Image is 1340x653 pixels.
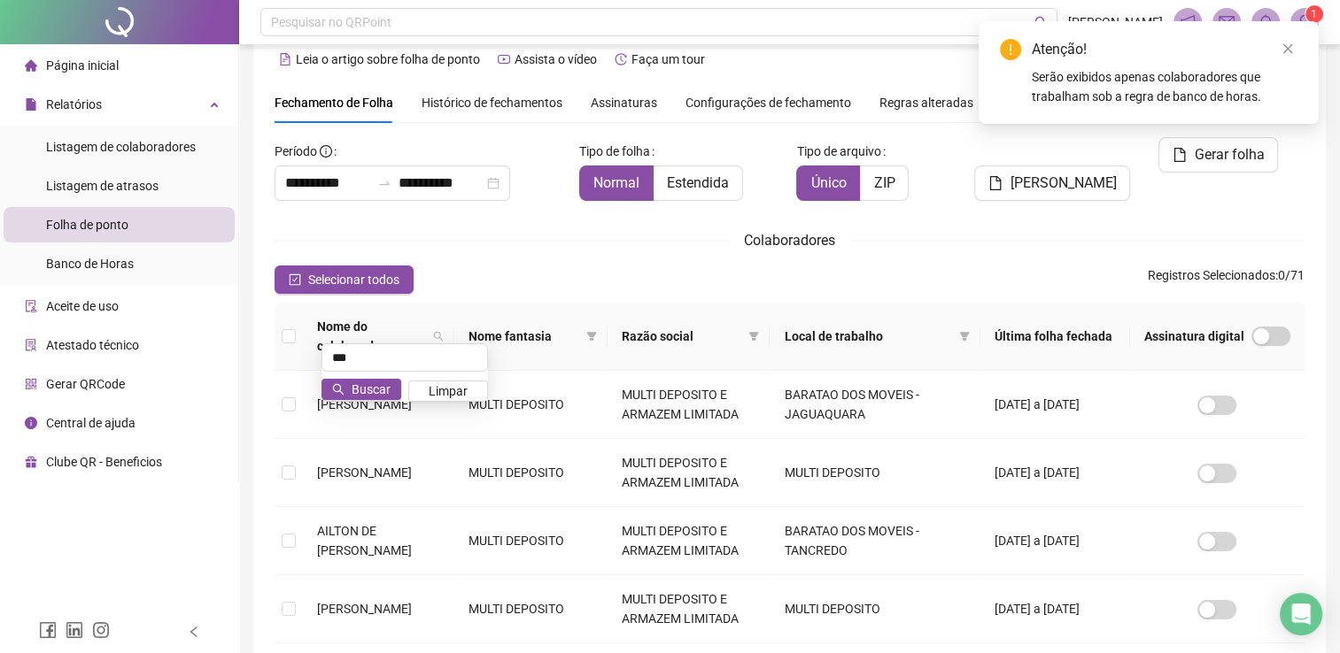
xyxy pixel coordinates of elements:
[377,176,391,190] span: to
[1032,39,1297,60] div: Atenção!
[377,176,391,190] span: swap-right
[429,381,468,401] span: Limpar
[956,323,973,350] span: filter
[631,52,705,66] span: Faça um tour
[980,507,1130,575] td: [DATE] a [DATE]
[46,377,125,391] span: Gerar QRCode
[498,53,510,65] span: youtube
[586,331,597,342] span: filter
[25,300,37,312] span: audit
[39,621,57,639] span: facebook
[454,575,608,643] td: MULTI DEPOSITO
[1068,12,1163,32] span: [PERSON_NAME]
[317,465,412,480] span: [PERSON_NAME]
[454,507,608,575] td: MULTI DEPOSITO
[317,602,412,616] span: [PERSON_NAME]
[46,455,162,469] span: Clube QR - Beneficios
[980,303,1130,371] th: Última folha fechada
[784,326,951,346] span: Local de trabalho
[745,323,763,350] span: filter
[1148,265,1305,294] span: : 0 / 71
[879,96,973,109] span: Regras alteradas
[66,621,83,639] span: linkedin
[422,96,562,110] span: Histórico de fechamentos
[974,165,1130,201] button: [PERSON_NAME]
[1278,39,1297,58] a: Close
[25,59,37,72] span: home
[796,142,880,161] span: Tipo de arquivo
[1144,326,1244,346] span: Assinatura digital
[92,621,110,639] span: instagram
[332,383,345,396] span: search
[959,331,970,342] span: filter
[317,317,426,356] span: Nome do colaborador
[279,53,291,65] span: file-text
[296,52,480,66] span: Leia o artigo sobre folha de ponto
[1010,173,1116,194] span: [PERSON_NAME]
[583,323,600,350] span: filter
[685,96,851,109] span: Configurações de fechamento
[667,174,729,191] span: Estendida
[615,53,627,65] span: history
[46,257,134,271] span: Banco de Horas
[25,98,37,111] span: file
[454,439,608,507] td: MULTI DEPOSITO
[770,575,980,643] td: MULTI DEPOSITO
[46,97,102,111] span: Relatórios
[352,380,391,399] span: Buscar
[1032,67,1297,106] div: Serão exibidos apenas colaboradores que trabalham sob a regra de banco de horas.
[1000,39,1021,60] span: exclamation-circle
[980,439,1130,507] td: [DATE] a [DATE]
[980,371,1130,439] td: [DATE] a [DATE]
[1305,5,1323,23] sup: Atualize o seu contato no menu Meus Dados
[593,174,639,191] span: Normal
[770,371,980,439] td: BARATAO DOS MOVEIS - JAGUAQUARA
[289,273,301,286] span: check-square
[46,218,128,232] span: Folha de ponto
[1173,148,1187,162] span: file
[308,270,399,289] span: Selecionar todos
[321,379,401,400] button: Buscar
[988,176,1003,190] span: file
[622,326,742,346] span: Razão social
[1282,42,1294,55] span: close
[46,338,139,352] span: Atestado técnico
[770,439,980,507] td: MULTI DEPOSITO
[25,378,37,390] span: qrcode
[46,416,136,430] span: Central de ajuda
[579,142,650,161] span: Tipo de folha
[1280,593,1322,635] div: Open Intercom Messenger
[433,331,444,342] span: search
[25,456,37,468] span: gift
[1148,268,1275,282] span: Registros Selecionados
[408,380,488,402] button: Limpar
[1194,144,1264,165] span: Gerar folha
[608,507,771,575] td: MULTI DEPOSITO E ARMAZEM LIMITADA
[608,439,771,507] td: MULTI DEPOSITO E ARMAZEM LIMITADA
[469,326,579,346] span: Nome fantasia
[188,626,200,638] span: left
[744,232,835,249] span: Colaboradores
[1219,14,1235,30] span: mail
[770,507,980,575] td: BARATAO DOS MOVEIS - TANCREDO
[873,174,895,191] span: ZIP
[25,339,37,351] span: solution
[275,96,393,110] span: Fechamento de Folha
[430,313,447,359] span: search
[46,58,119,73] span: Página inicial
[317,524,412,557] span: AILTON DE [PERSON_NAME]
[275,144,317,158] span: Período
[608,371,771,439] td: MULTI DEPOSITO E ARMAZEM LIMITADA
[25,417,37,429] span: info-circle
[1158,137,1278,173] button: Gerar folha
[275,265,414,294] button: Selecionar todos
[320,145,332,157] span: info-circle
[980,575,1130,643] td: [DATE] a [DATE]
[748,331,759,342] span: filter
[1034,16,1048,29] span: search
[317,397,412,411] span: [PERSON_NAME]
[1291,9,1318,35] img: 94034
[810,174,846,191] span: Único
[46,179,159,193] span: Listagem de atrasos
[454,371,608,439] td: MULTI DEPOSITO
